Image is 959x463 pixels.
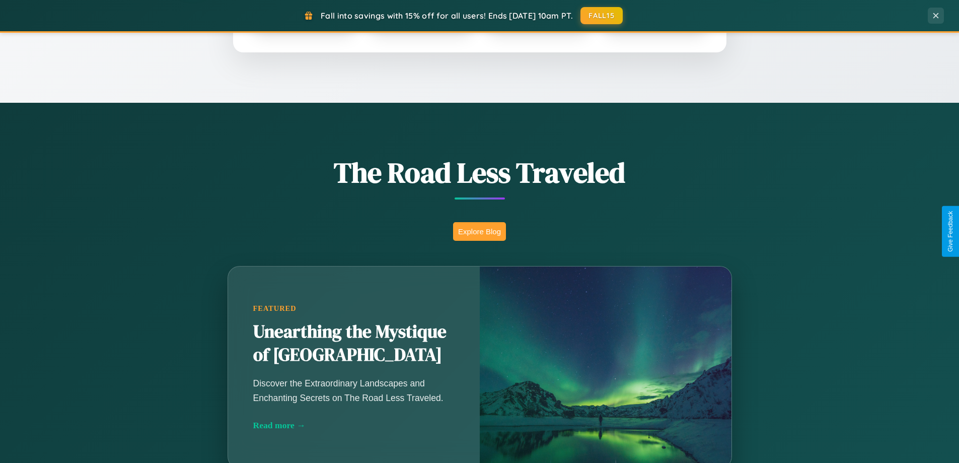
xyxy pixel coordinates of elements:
button: Explore Blog [453,222,506,241]
span: Fall into savings with 15% off for all users! Ends [DATE] 10am PT. [321,11,573,21]
div: Give Feedback [947,211,954,252]
p: Discover the Extraordinary Landscapes and Enchanting Secrets on The Road Less Traveled. [253,376,455,405]
div: Featured [253,304,455,313]
button: FALL15 [580,7,623,24]
div: Read more → [253,420,455,431]
h2: Unearthing the Mystique of [GEOGRAPHIC_DATA] [253,320,455,367]
h1: The Road Less Traveled [178,153,782,192]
